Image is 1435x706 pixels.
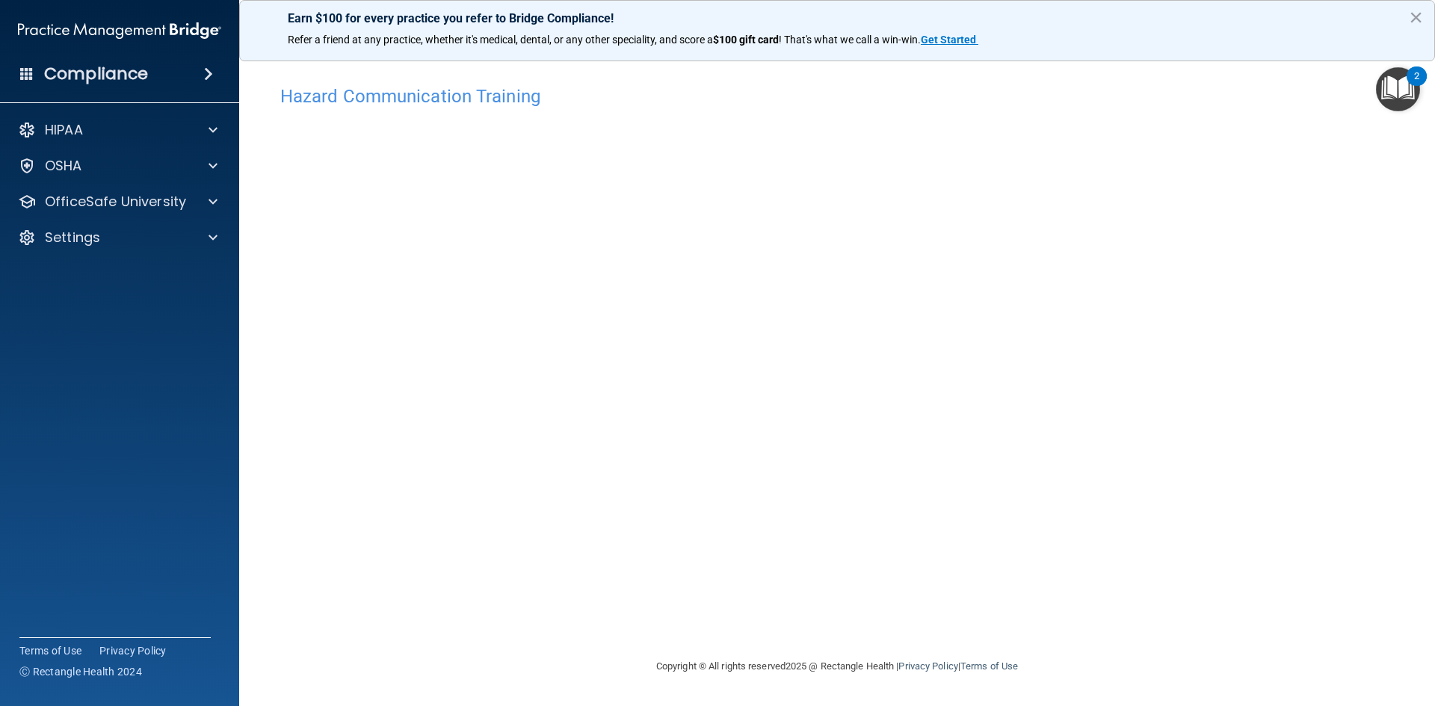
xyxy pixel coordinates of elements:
span: ! That's what we call a win-win. [779,34,921,46]
a: Privacy Policy [898,660,957,672]
p: OfficeSafe University [45,193,186,211]
p: OSHA [45,157,82,175]
strong: Get Started [921,34,976,46]
button: Close [1409,5,1423,29]
a: HIPAA [18,121,217,139]
a: Get Started [921,34,978,46]
span: Refer a friend at any practice, whether it's medical, dental, or any other speciality, and score a [288,34,713,46]
iframe: HCT [280,114,1043,607]
p: HIPAA [45,121,83,139]
strong: $100 gift card [713,34,779,46]
p: Earn $100 for every practice you refer to Bridge Compliance! [288,11,1386,25]
a: Terms of Use [19,643,81,658]
a: Terms of Use [960,660,1018,672]
a: OfficeSafe University [18,193,217,211]
button: Open Resource Center, 2 new notifications [1376,67,1420,111]
span: Ⓒ Rectangle Health 2024 [19,664,142,679]
div: Copyright © All rights reserved 2025 @ Rectangle Health | | [564,642,1110,690]
a: Settings [18,229,217,247]
a: Privacy Policy [99,643,167,658]
img: PMB logo [18,16,221,46]
h4: Compliance [44,64,148,84]
p: Settings [45,229,100,247]
div: 2 [1414,76,1419,96]
h4: Hazard Communication Training [280,87,1394,106]
a: OSHA [18,157,217,175]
